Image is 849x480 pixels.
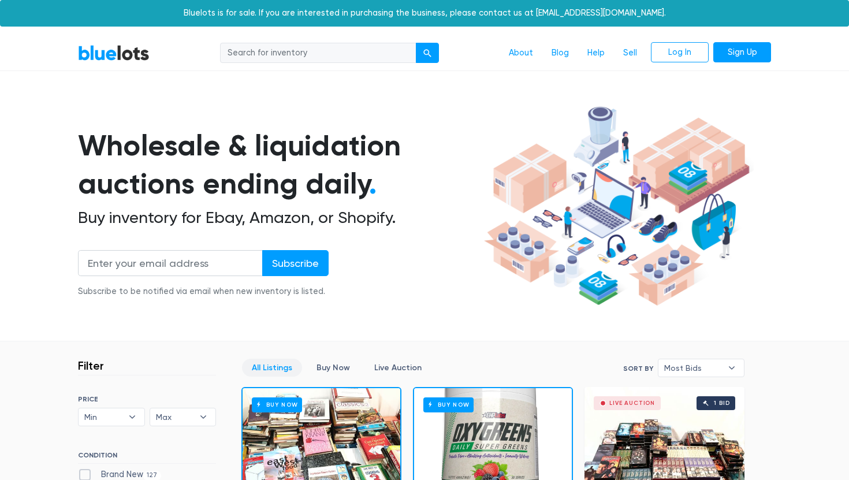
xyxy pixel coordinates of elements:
[156,408,194,426] span: Max
[623,363,653,374] label: Sort By
[78,285,329,298] div: Subscribe to be notified via email when new inventory is listed.
[262,250,329,276] input: Subscribe
[78,451,216,464] h6: CONDITION
[578,42,614,64] a: Help
[220,43,416,64] input: Search for inventory
[78,126,480,203] h1: Wholesale & liquidation auctions ending daily
[720,359,744,377] b: ▾
[369,166,377,201] span: .
[242,359,302,377] a: All Listings
[78,208,480,228] h2: Buy inventory for Ebay, Amazon, or Shopify.
[307,359,360,377] a: Buy Now
[191,408,215,426] b: ▾
[120,408,144,426] b: ▾
[143,471,161,480] span: 127
[78,359,104,373] h3: Filter
[480,101,754,311] img: hero-ee84e7d0318cb26816c560f6b4441b76977f77a177738b4e94f68c95b2b83dbb.png
[78,44,150,61] a: BlueLots
[609,400,655,406] div: Live Auction
[252,397,302,412] h6: Buy Now
[614,42,646,64] a: Sell
[78,395,216,403] h6: PRICE
[664,359,722,377] span: Most Bids
[542,42,578,64] a: Blog
[500,42,542,64] a: About
[84,408,122,426] span: Min
[78,250,263,276] input: Enter your email address
[651,42,709,63] a: Log In
[423,397,474,412] h6: Buy Now
[364,359,431,377] a: Live Auction
[713,42,771,63] a: Sign Up
[714,400,729,406] div: 1 bid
